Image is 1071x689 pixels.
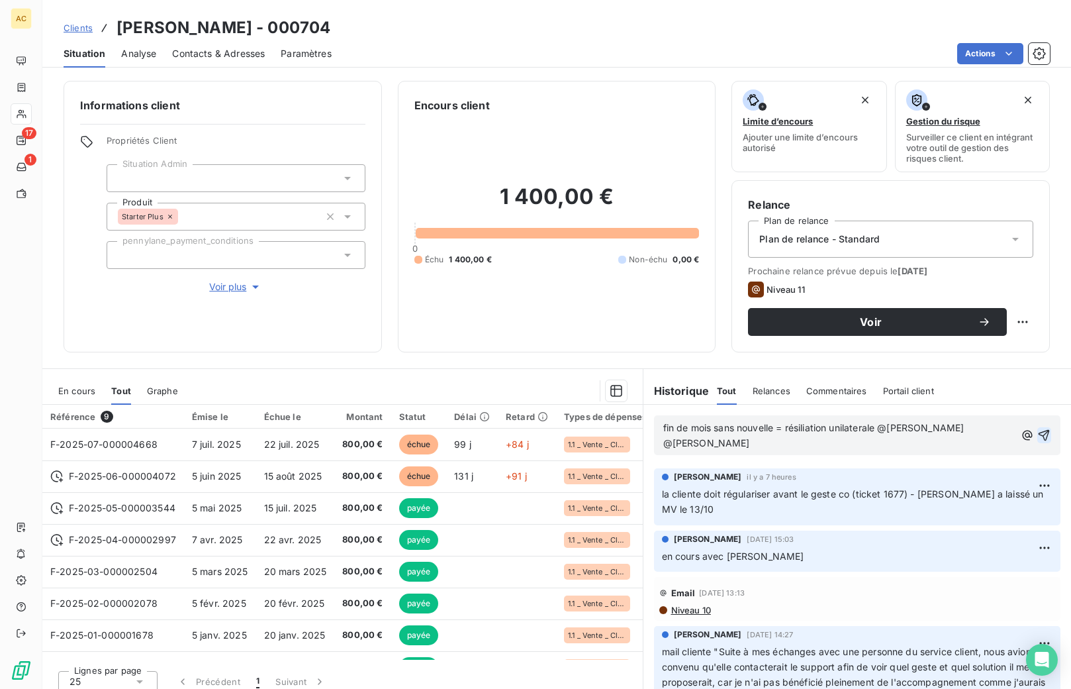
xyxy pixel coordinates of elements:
span: Plan de relance - Standard [759,233,880,246]
button: Actions [957,43,1023,64]
span: 1 [256,675,259,688]
span: payée [399,625,439,645]
span: Limite d’encours [743,116,813,127]
span: +91 j [506,470,527,482]
span: 1.1 _ Vente _ Clients [568,504,626,512]
span: 99 j [454,439,471,450]
span: payée [399,657,439,677]
span: Contacts & Adresses [172,47,265,60]
span: payée [399,530,439,550]
span: F-2025-03-000002504 [50,566,158,577]
span: En cours [58,386,95,396]
span: Email [671,588,696,598]
span: F-2025-04-000002997 [69,533,176,547]
span: 800,00 € [342,533,383,547]
span: 25 [70,675,81,688]
input: Ajouter une valeur [118,249,128,261]
span: échue [399,435,439,454]
span: [PERSON_NAME] [674,471,742,483]
span: Situation [64,47,105,60]
h6: Encours client [414,97,490,113]
span: 800,00 € [342,502,383,515]
span: 20 janv. 2025 [264,629,326,641]
span: 15 août 2025 [264,470,322,482]
span: Graphe [147,386,178,396]
span: 800,00 € [342,597,383,610]
span: 800,00 € [342,470,383,483]
span: 1.1 _ Vente _ Clients [568,536,626,544]
button: Voir [748,308,1007,336]
span: 1.1 _ Vente _ Clients [568,568,626,576]
span: en cours avec [PERSON_NAME] [662,551,804,562]
span: échue [399,466,439,486]
span: 9 [101,411,113,423]
img: Logo LeanPay [11,660,32,681]
span: Niveau 10 [670,605,711,615]
div: Émise le [192,411,248,422]
span: il y a 7 heures [747,473,796,481]
span: Surveiller ce client en intégrant votre outil de gestion des risques client. [906,132,1039,164]
span: 1.1 _ Vente _ Clients [568,472,626,480]
span: Starter Plus [122,213,163,221]
span: 800,00 € [342,629,383,642]
span: 1.1 _ Vente _ Clients [568,600,626,608]
span: [DATE] 13:13 [699,589,745,597]
a: Clients [64,21,93,34]
span: payée [399,562,439,582]
span: F-2025-01-000001678 [50,629,154,641]
span: fin de mois sans nouvelle = résiliation unilaterale @[PERSON_NAME] @[PERSON_NAME] [663,422,970,449]
span: Prochaine relance prévue depuis le [748,266,1033,276]
div: Types de dépenses / revenus [564,411,690,422]
span: 1.1 _ Vente _ Clients [568,631,626,639]
span: 22 juil. 2025 [264,439,320,450]
span: 800,00 € [342,438,383,451]
span: [DATE] 14:27 [747,631,793,639]
h6: Relance [748,197,1033,213]
span: F-2025-05-000003544 [69,502,175,515]
span: 20 mars 2025 [264,566,327,577]
span: F-2025-07-000004668 [50,439,158,450]
span: payée [399,594,439,613]
span: Paramètres [281,47,332,60]
span: la cliente doit régulariser avant le geste co (ticket 1677) - [PERSON_NAME] a laissé un MV le 13/10 [662,488,1047,515]
div: Statut [399,411,439,422]
span: Niveau 11 [767,284,804,295]
input: Ajouter une valeur [178,211,189,223]
span: Gestion du risque [906,116,980,127]
span: [PERSON_NAME] [674,629,742,641]
span: 1.1 _ Vente _ Clients [568,441,626,449]
span: payée [399,498,439,518]
span: Voir plus [209,280,262,293]
span: Échu [425,254,444,266]
input: Ajouter une valeur [118,172,128,184]
div: AC [11,8,32,29]
span: Voir [764,317,978,327]
span: Non-échu [629,254,667,266]
span: Commentaires [806,386,867,396]
span: 0,00 € [673,254,699,266]
span: 5 janv. 2025 [192,629,247,641]
span: F-2025-02-000002078 [50,598,158,609]
span: 7 avr. 2025 [192,534,243,545]
span: 15 juil. 2025 [264,502,317,513]
span: 5 mars 2025 [192,566,248,577]
div: Référence [50,411,176,423]
span: 1 [24,154,36,166]
span: Ajouter une limite d’encours autorisé [743,132,875,153]
button: Limite d’encoursAjouter une limite d’encours autorisé [731,81,886,172]
div: Délai [454,411,490,422]
h6: Informations client [80,97,365,113]
span: 1 400,00 € [449,254,492,266]
span: Analyse [121,47,156,60]
span: Clients [64,23,93,33]
h6: Historique [643,383,710,399]
span: F-2025-06-000004072 [69,470,176,483]
h2: 1 400,00 € [414,184,700,223]
button: Gestion du risqueSurveiller ce client en intégrant votre outil de gestion des risques client. [895,81,1050,172]
span: Tout [717,386,737,396]
span: Propriétés Client [107,135,365,154]
span: 131 j [454,470,473,482]
span: 5 mai 2025 [192,502,242,513]
span: 5 juin 2025 [192,470,242,482]
span: [PERSON_NAME] [674,533,742,545]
